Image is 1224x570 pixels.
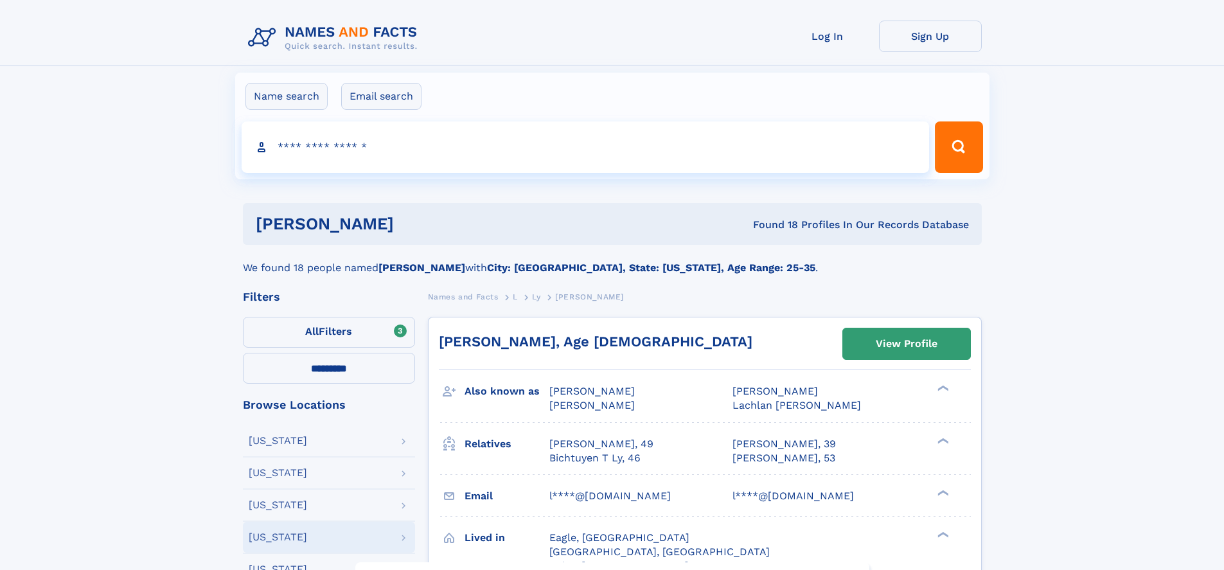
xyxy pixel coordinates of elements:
h1: [PERSON_NAME] [256,216,574,232]
div: Filters [243,291,415,303]
label: Filters [243,317,415,348]
h3: Lived in [465,527,549,549]
span: [PERSON_NAME] [555,292,624,301]
div: [US_STATE] [249,468,307,478]
span: Lachlan [PERSON_NAME] [732,399,861,411]
a: L [513,289,518,305]
a: Sign Up [879,21,982,52]
h3: Also known as [465,380,549,402]
img: Logo Names and Facts [243,21,428,55]
span: [PERSON_NAME] [549,399,635,411]
div: ❯ [934,436,950,445]
a: [PERSON_NAME], 39 [732,437,836,451]
a: Names and Facts [428,289,499,305]
span: [PERSON_NAME] [549,385,635,397]
div: Found 18 Profiles In Our Records Database [573,218,969,232]
a: [PERSON_NAME], 49 [549,437,653,451]
b: City: [GEOGRAPHIC_DATA], State: [US_STATE], Age Range: 25-35 [487,262,815,274]
div: [US_STATE] [249,532,307,542]
span: L [513,292,518,301]
span: [GEOGRAPHIC_DATA], [GEOGRAPHIC_DATA] [549,546,770,558]
span: Eagle, [GEOGRAPHIC_DATA] [549,531,689,544]
a: Ly [532,289,540,305]
div: ❯ [934,384,950,393]
span: Ly [532,292,540,301]
label: Email search [341,83,421,110]
div: We found 18 people named with . [243,245,982,276]
div: [US_STATE] [249,436,307,446]
a: [PERSON_NAME], Age [DEMOGRAPHIC_DATA] [439,334,752,350]
b: [PERSON_NAME] [378,262,465,274]
span: All [305,325,319,337]
div: View Profile [876,329,937,359]
div: ❯ [934,530,950,539]
input: search input [242,121,930,173]
a: [PERSON_NAME], 53 [732,451,835,465]
label: Name search [245,83,328,110]
button: Search Button [935,121,982,173]
a: View Profile [843,328,970,359]
a: Bichtuyen T Ly, 46 [549,451,641,465]
h3: Relatives [465,433,549,455]
div: ❯ [934,488,950,497]
div: Browse Locations [243,399,415,411]
h3: Email [465,485,549,507]
span: [PERSON_NAME] [732,385,818,397]
div: [US_STATE] [249,500,307,510]
a: Log In [776,21,879,52]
